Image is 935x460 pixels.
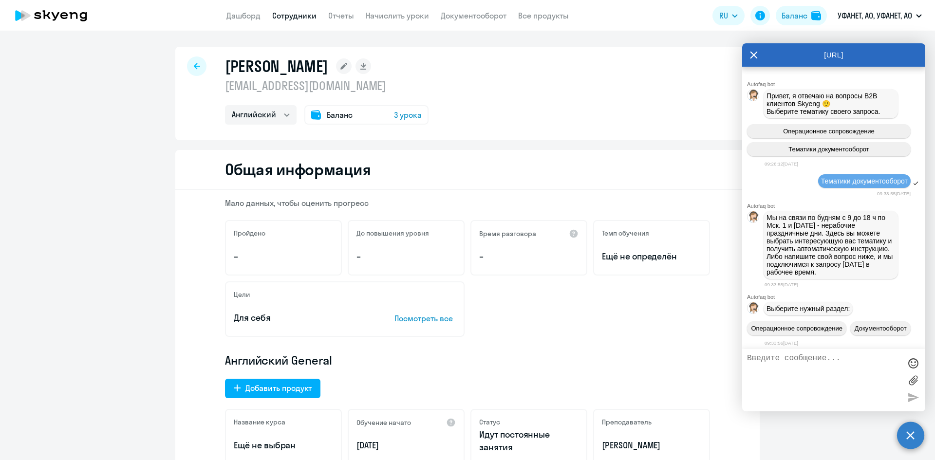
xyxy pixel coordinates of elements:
[225,160,371,179] h2: Общая информация
[855,325,907,332] span: Документооборот
[747,81,925,87] div: Autofaq bot
[765,340,798,346] time: 09:33:56[DATE]
[356,229,429,238] h5: До повышения уровня
[234,290,250,299] h5: Цели
[356,439,456,452] p: [DATE]
[877,191,911,196] time: 09:33:55[DATE]
[747,294,925,300] div: Autofaq bot
[712,6,745,25] button: RU
[602,250,701,263] span: Ещё не определён
[747,142,911,156] button: Тематики документооборот
[518,11,569,20] a: Все продукты
[765,161,798,166] time: 09:26:12[DATE]
[767,214,895,276] span: Мы на связи по будням с 9 до 18 ч по Мск. 1 и [DATE] - нерабочие праздничные дни. Здесь вы можете...
[366,11,429,20] a: Начислить уроки
[821,177,908,185] span: Тематики документооборот
[225,198,710,208] p: Мало данных, чтобы оценить прогресс
[234,312,364,324] p: Для себя
[479,428,579,454] p: Идут постоянные занятия
[776,6,827,25] button: Балансbalance
[767,92,880,115] span: Привет, я отвечаю на вопросы B2B клиентов Skyeng 🙂 Выберите тематику своего запроса.
[747,321,846,335] button: Операционное сопровождение
[272,11,317,20] a: Сотрудники
[394,313,456,324] p: Посмотреть все
[394,109,422,121] span: 3 урока
[602,229,649,238] h5: Темп обучения
[225,56,328,76] h1: [PERSON_NAME]
[327,109,353,121] span: Баланс
[225,352,332,368] span: Английский General
[838,10,912,21] p: УФАНЕТ, АО, УФАНЕТ, АО
[234,250,333,263] p: –
[906,373,920,387] label: Лимит 10 файлов
[751,325,842,332] span: Операционное сопровождение
[602,418,652,426] h5: Преподаватель
[850,321,911,335] button: Документооборот
[767,305,850,313] span: Выберите нужный раздел:
[479,418,500,426] h5: Статус
[811,11,821,20] img: balance
[441,11,506,20] a: Документооборот
[747,203,925,209] div: Autofaq bot
[245,382,312,394] div: Добавить продукт
[788,146,869,153] span: Тематики документооборот
[225,78,429,93] p: [EMAIL_ADDRESS][DOMAIN_NAME]
[234,418,285,426] h5: Название курса
[234,229,265,238] h5: Пройдено
[356,250,456,263] p: –
[748,302,760,316] img: bot avatar
[719,10,728,21] span: RU
[783,128,875,135] span: Операционное сопровождение
[782,10,807,21] div: Баланс
[356,418,411,427] h5: Обучение начато
[765,282,798,287] time: 09:33:55[DATE]
[747,124,911,138] button: Операционное сопровождение
[833,4,927,27] button: УФАНЕТ, АО, УФАНЕТ, АО
[328,11,354,20] a: Отчеты
[226,11,261,20] a: Дашборд
[479,250,579,263] p: –
[748,90,760,104] img: bot avatar
[225,379,320,398] button: Добавить продукт
[234,439,333,452] p: Ещё не выбран
[748,211,760,225] img: bot avatar
[479,229,536,238] h5: Время разговора
[602,439,701,452] p: [PERSON_NAME]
